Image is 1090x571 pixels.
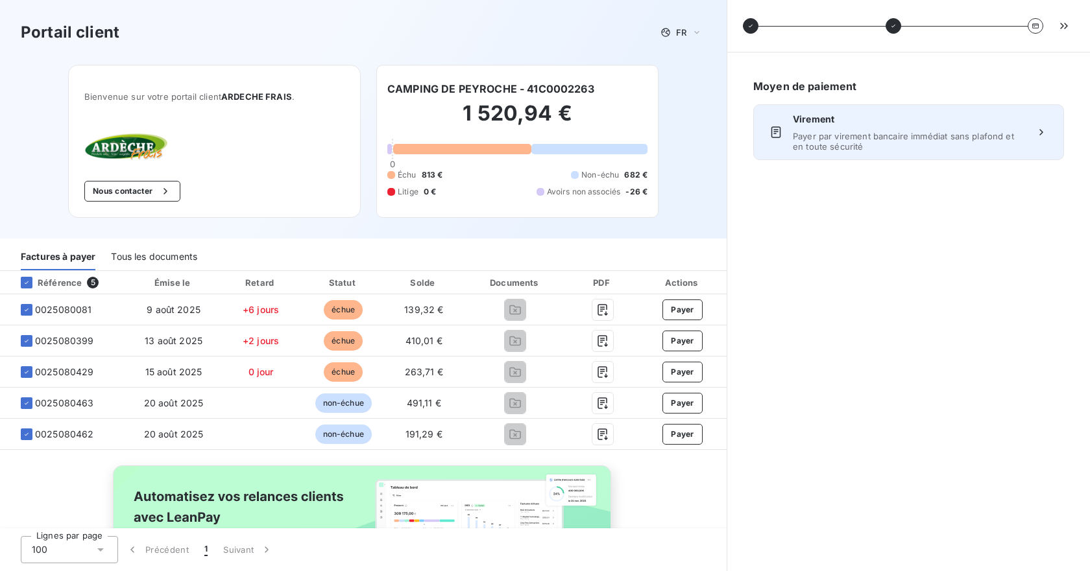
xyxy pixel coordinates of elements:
div: Retard [222,276,300,289]
span: 410,01 € [406,335,442,346]
span: 5 [87,277,99,288]
h2: 1 520,94 € [387,100,648,139]
span: 491,11 € [407,397,441,408]
span: 15 août 2025 [145,366,202,377]
span: -26 € [625,186,648,198]
div: Documents [466,276,564,289]
button: Précédent [118,536,197,563]
button: Payer [662,424,703,445]
span: 9 août 2025 [147,304,200,315]
div: Solde [387,276,461,289]
span: 263,71 € [405,366,443,377]
button: Suivant [215,536,281,563]
div: Tous les documents [111,243,197,270]
button: Payer [662,299,703,320]
span: 13 août 2025 [145,335,202,346]
h3: Portail client [21,21,119,44]
span: 20 août 2025 [144,397,204,408]
span: 0025080462 [35,428,94,441]
div: Statut [305,276,381,289]
div: Référence [10,277,82,288]
span: échue [324,300,363,320]
button: Nous contacter [84,181,180,202]
div: Factures à payer [21,243,95,270]
button: 1 [197,536,215,563]
span: 0 [390,159,395,169]
span: 682 € [624,169,648,181]
span: non-échue [315,393,372,413]
span: 139,32 € [404,304,443,315]
div: Actions [641,276,724,289]
span: 0 jour [248,366,274,377]
button: Payer [662,362,703,382]
span: 0025080081 [35,303,92,316]
h6: Moyen de paiement [753,78,1064,94]
span: Non-échu [581,169,619,181]
span: 20 août 2025 [144,428,204,439]
span: 0025080429 [35,366,94,379]
span: Avoirs non associés [547,186,621,198]
span: 191,29 € [406,428,442,439]
span: échue [324,331,363,351]
span: FR [676,27,686,38]
h6: CAMPING DE PEYROCHE - 41C0002263 [387,81,594,97]
span: Virement [793,113,1024,126]
button: Payer [662,331,703,351]
span: 100 [32,543,47,556]
span: 0025080463 [35,397,94,410]
span: 1 [204,543,208,556]
div: PDF [570,276,636,289]
span: 0 € [424,186,436,198]
span: +6 jours [243,304,279,315]
span: ARDECHE FRAIS [221,91,292,102]
img: Company logo [84,133,167,160]
span: Échu [398,169,417,181]
span: échue [324,362,363,382]
span: Bienvenue sur votre portail client . [84,91,345,102]
span: Payer par virement bancaire immédiat sans plafond et en toute sécurité [793,131,1024,152]
span: Litige [398,186,418,198]
span: +2 jours [243,335,279,346]
div: Émise le [131,276,217,289]
span: non-échue [315,425,372,444]
button: Payer [662,393,703,414]
span: 813 € [422,169,443,181]
span: 0025080399 [35,334,94,347]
